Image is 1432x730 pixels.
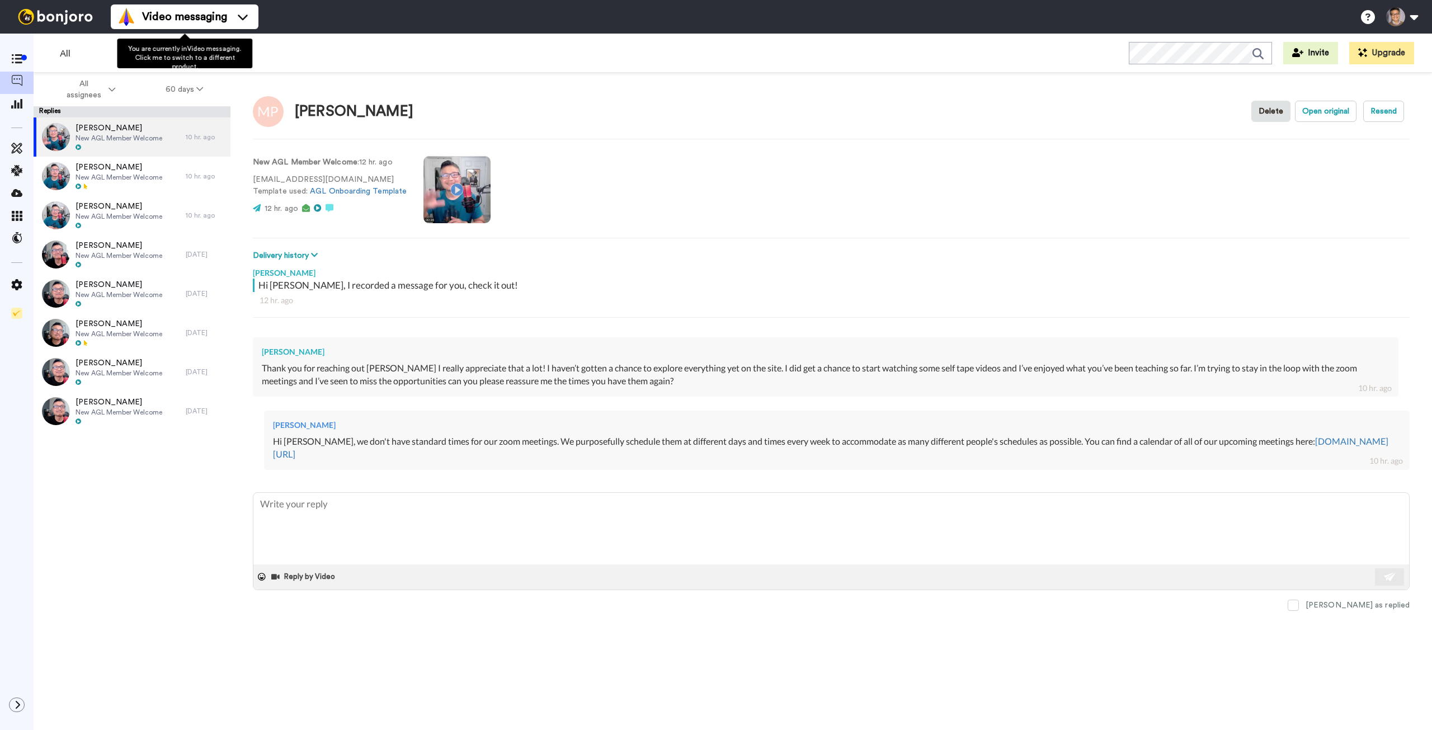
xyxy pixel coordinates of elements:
button: Upgrade [1349,42,1414,64]
img: 44f36427-4b21-4c5b-96e5-52d4da63d18a-thumb.jpg [42,280,70,308]
span: [PERSON_NAME] [76,357,162,369]
button: Reply by Video [270,568,338,585]
div: [DATE] [186,407,225,416]
div: 10 hr. ago [186,133,225,142]
img: 3469c43e-caf9-4bd6-8ae7-a8d198a84abe-thumb.jpg [42,397,70,425]
span: [PERSON_NAME] [76,318,162,329]
div: [DATE] [186,250,225,259]
button: Delivery history [253,249,321,262]
img: send-white.svg [1384,572,1396,581]
a: [PERSON_NAME]New AGL Member Welcome[DATE] [34,274,230,313]
span: All assignees [61,78,106,101]
span: [PERSON_NAME] [76,279,162,290]
img: 40b7a9d2-4211-4449-97c3-d7adc3cfabb5-thumb.jpg [42,319,70,347]
a: [PERSON_NAME]New AGL Member Welcome[DATE] [34,235,230,274]
button: Delete [1251,101,1290,122]
div: Replies [34,106,230,117]
span: New AGL Member Welcome [76,251,162,260]
span: New AGL Member Welcome [76,173,162,182]
img: faec18ea-af50-4331-b093-55ccb2440da7-thumb.jpg [42,358,70,386]
span: You are currently in Video messaging . Click me to switch to a different product. [128,45,241,70]
div: 10 hr. ago [1369,455,1403,467]
div: [DATE] [186,368,225,376]
img: vm-color.svg [117,8,135,26]
a: [PERSON_NAME]New AGL Member Welcome[DATE] [34,392,230,431]
div: 10 hr. ago [186,211,225,220]
span: New AGL Member Welcome [76,290,162,299]
span: [PERSON_NAME] [76,201,162,212]
div: 12 hr. ago [260,295,1403,306]
span: [PERSON_NAME] [76,240,162,251]
div: [DATE] [186,328,225,337]
button: Resend [1363,101,1404,122]
div: [PERSON_NAME] [253,262,1410,279]
strong: New AGL Member Welcome [253,158,357,166]
div: [PERSON_NAME] as replied [1306,600,1410,611]
a: [PERSON_NAME]New AGL Member Welcome10 hr. ago [34,196,230,235]
img: 03c1dc23-d466-405b-8dec-b6951a0b890b-thumb.jpg [42,123,70,151]
span: [PERSON_NAME] [76,397,162,408]
div: [PERSON_NAME] [273,420,1401,431]
a: [PERSON_NAME]New AGL Member Welcome[DATE] [34,352,230,392]
p: : 12 hr. ago [253,157,407,168]
div: [PERSON_NAME] [262,346,1389,357]
span: 12 hr. ago [265,205,298,213]
a: [PERSON_NAME]New AGL Member Welcome10 hr. ago [34,157,230,196]
img: 26cad6b5-7554-4247-9d1a-00569f96efa5-thumb.jpg [42,241,70,269]
span: New AGL Member Welcome [76,408,162,417]
button: 60 days [140,79,228,100]
button: Open original [1295,101,1356,122]
div: Thank you for reaching out [PERSON_NAME] I really appreciate that a lot! I haven’t gotten a chanc... [262,362,1389,388]
div: 10 hr. ago [186,172,225,181]
button: All assignees [36,74,140,105]
img: bj-logo-header-white.svg [13,9,97,25]
span: [PERSON_NAME] [76,162,162,173]
div: 10 hr. ago [1358,383,1392,394]
img: Checklist.svg [11,308,22,319]
img: 331bdd6a-2f15-4a0c-b3c6-267f408e4690-thumb.jpg [42,201,70,229]
a: AGL Onboarding Template [310,187,407,195]
a: [DOMAIN_NAME][URL] [273,436,1388,459]
span: New AGL Member Welcome [76,329,162,338]
img: 1e7f2d51-e941-4355-98e3-bf6ff33f96f4-thumb.jpg [42,162,70,190]
a: [PERSON_NAME]New AGL Member Welcome[DATE] [34,313,230,352]
a: [PERSON_NAME]New AGL Member Welcome10 hr. ago [34,117,230,157]
span: [PERSON_NAME] [76,123,162,134]
span: All [60,47,135,60]
span: New AGL Member Welcome [76,134,162,143]
div: [PERSON_NAME] [295,103,413,120]
span: New AGL Member Welcome [76,369,162,378]
button: Invite [1283,42,1338,64]
p: [EMAIL_ADDRESS][DOMAIN_NAME] Template used: [253,174,407,197]
div: [DATE] [186,289,225,298]
img: Image of Matthew Perez [253,96,284,127]
div: Hi [PERSON_NAME], we don't have standard times for our zoom meetings. We purposefully schedule th... [273,435,1401,461]
span: New AGL Member Welcome [76,212,162,221]
span: Video messaging [142,9,227,25]
div: Hi [PERSON_NAME], I recorded a message for you, check it out! [258,279,1407,292]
